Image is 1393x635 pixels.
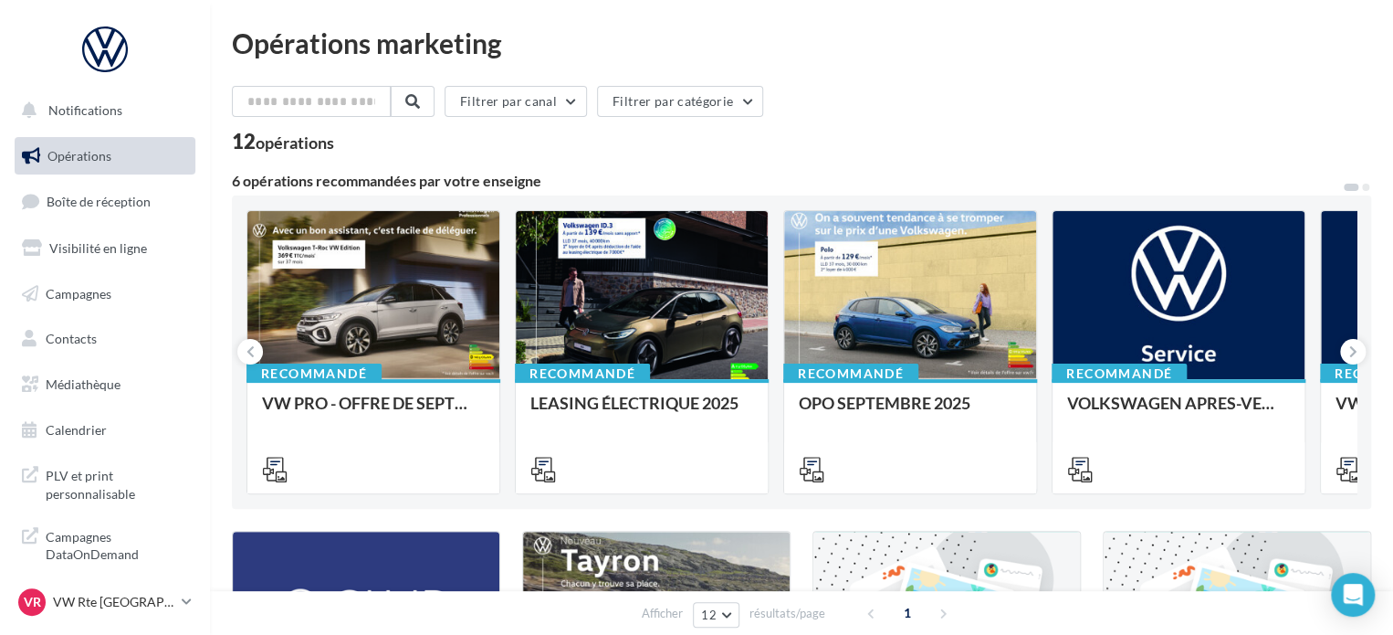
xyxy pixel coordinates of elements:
[1331,573,1375,617] div: Open Intercom Messenger
[15,585,195,619] a: VR VW Rte [GEOGRAPHIC_DATA]
[246,364,382,384] div: Recommandé
[515,364,650,384] div: Recommandé
[11,137,199,175] a: Opérations
[799,394,1021,430] div: OPO SEPTEMBRE 2025
[46,524,188,564] span: Campagnes DataOnDemand
[232,132,334,152] div: 12
[46,422,107,438] span: Calendrier
[47,194,151,209] span: Boîte de réception
[11,365,199,404] a: Médiathèque
[48,102,122,118] span: Notifications
[597,86,763,117] button: Filtrer par catégorie
[46,376,120,392] span: Médiathèque
[256,134,334,151] div: opérations
[893,598,922,628] span: 1
[262,394,485,430] div: VW PRO - OFFRE DE SEPTEMBRE 25
[53,593,174,611] p: VW Rte [GEOGRAPHIC_DATA]
[232,174,1342,188] div: 6 opérations recommandées par votre enseigne
[232,29,1371,57] div: Opérations marketing
[46,285,111,301] span: Campagnes
[11,320,199,358] a: Contacts
[11,517,199,571] a: Campagnes DataOnDemand
[47,148,111,164] span: Opérations
[11,91,192,130] button: Notifications
[11,411,199,450] a: Calendrier
[11,456,199,510] a: PLV et print personnalisable
[701,608,717,622] span: 12
[749,605,825,622] span: résultats/page
[46,463,188,503] span: PLV et print personnalisable
[11,229,199,268] a: Visibilité en ligne
[11,275,199,313] a: Campagnes
[783,364,918,384] div: Recommandé
[46,331,97,346] span: Contacts
[1052,364,1187,384] div: Recommandé
[530,394,753,430] div: LEASING ÉLECTRIQUE 2025
[49,240,147,256] span: Visibilité en ligne
[693,602,739,628] button: 12
[642,605,683,622] span: Afficher
[445,86,587,117] button: Filtrer par canal
[24,593,41,611] span: VR
[11,182,199,221] a: Boîte de réception
[1067,394,1290,430] div: VOLKSWAGEN APRES-VENTE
